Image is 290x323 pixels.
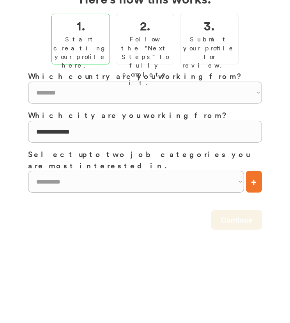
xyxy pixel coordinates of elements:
div: Submit your profile for review. [182,35,236,70]
h3: Which country are you working from? [28,70,262,82]
h3: Which city are you working from? [28,109,262,121]
h3: Select up to two job categories you are most interested in. [28,148,262,171]
div: Start creating your profile here. [53,35,108,70]
button: + [246,171,262,193]
h2: 3. [204,16,215,35]
h2: 1. [76,16,85,35]
button: Continue [211,210,262,230]
div: Follow the "Next Steps" to fully complete it. [118,35,172,87]
h2: 2. [140,16,150,35]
